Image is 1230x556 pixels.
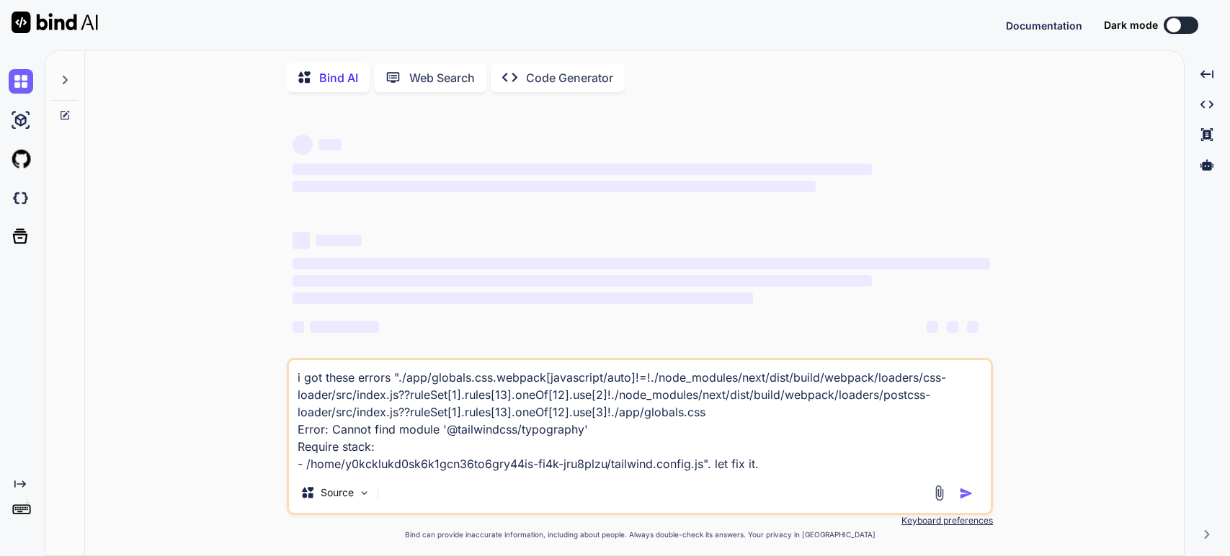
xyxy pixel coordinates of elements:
img: ai-studio [9,108,33,133]
img: darkCloudIdeIcon [9,186,33,210]
span: ‌ [293,292,753,304]
p: Keyboard preferences [287,515,993,526]
span: ‌ [947,321,958,333]
img: githubLight [9,147,33,171]
span: ‌ [293,135,313,155]
span: ‌ [967,321,979,333]
span: ‌ [310,321,379,333]
p: Source [321,485,354,500]
span: ‌ [293,181,816,192]
span: ‌ [316,235,362,246]
p: Bind can provide inaccurate information, including about people. Always double-check its answers.... [287,529,993,540]
textarea: i got these errors "./app/globals.css.webpack[javascript/auto]!=!./node_modules/next/dist/build/w... [289,360,991,472]
span: ‌ [293,275,871,287]
span: Documentation [1006,19,1082,32]
button: Documentation [1006,18,1082,33]
span: ‌ [927,321,938,333]
img: icon [959,486,973,501]
img: Bind AI [12,12,98,33]
span: ‌ [293,258,990,269]
span: ‌ [293,163,871,175]
img: attachment [931,485,948,501]
p: Web Search [409,69,475,86]
span: Dark mode [1104,18,1158,32]
span: ‌ [293,232,310,249]
span: ‌ [293,321,304,333]
img: chat [9,69,33,94]
p: Bind AI [319,69,358,86]
span: ‌ [318,139,342,151]
img: Pick Models [358,487,370,499]
p: Code Generator [526,69,613,86]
